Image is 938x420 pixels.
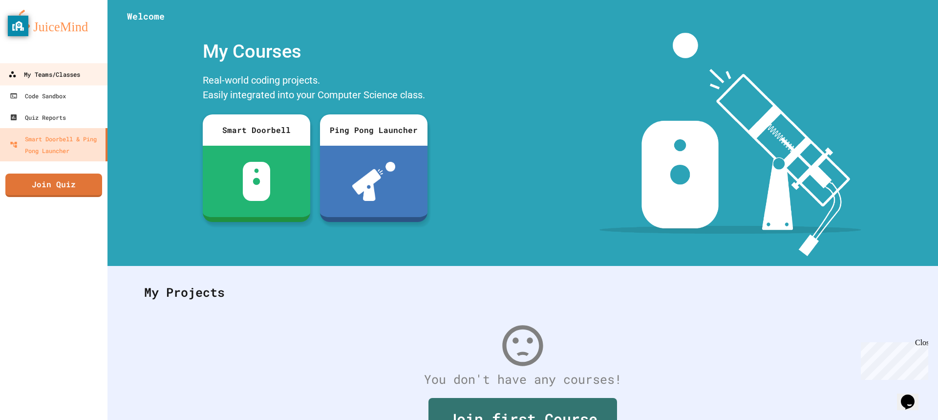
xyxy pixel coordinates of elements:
[198,70,432,107] div: Real-world coding projects. Easily integrated into your Computer Science class.
[10,10,98,35] img: logo-orange.svg
[198,33,432,70] div: My Courses
[857,338,928,380] iframe: chat widget
[10,133,102,156] div: Smart Doorbell & Ping Pong Launcher
[897,381,928,410] iframe: chat widget
[599,33,861,256] img: banner-image-my-projects.png
[352,162,396,201] img: ppl-with-ball.png
[10,111,66,123] div: Quiz Reports
[320,114,427,146] div: Ping Pong Launcher
[5,174,102,197] a: Join Quiz
[134,370,911,389] div: You don't have any courses!
[8,68,80,81] div: My Teams/Classes
[10,90,66,102] div: Code Sandbox
[243,162,271,201] img: sdb-white.svg
[203,114,310,146] div: Smart Doorbell
[4,4,67,62] div: Chat with us now!Close
[134,273,911,311] div: My Projects
[8,16,28,36] button: privacy banner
